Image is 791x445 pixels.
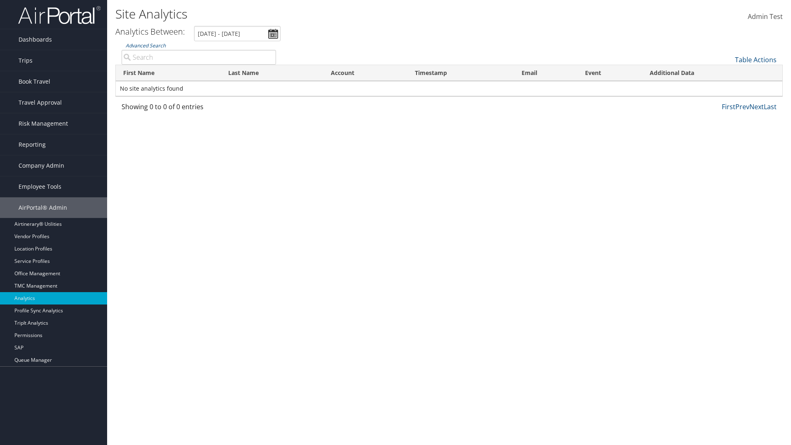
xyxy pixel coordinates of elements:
span: Dashboards [19,29,52,50]
th: Additional Data [642,65,782,81]
span: Company Admin [19,155,64,176]
span: Book Travel [19,71,50,92]
input: [DATE] - [DATE] [194,26,281,41]
span: Risk Management [19,113,68,134]
a: Last [764,102,777,111]
img: airportal-logo.png [18,5,101,25]
input: Advanced Search [122,50,276,65]
span: Reporting [19,134,46,155]
th: First Name: activate to sort column ascending [116,65,221,81]
div: Showing 0 to 0 of 0 entries [122,102,276,116]
span: Travel Approval [19,92,62,113]
td: No site analytics found [116,81,782,96]
a: Admin Test [748,4,783,30]
th: Timestamp: activate to sort column descending [407,65,514,81]
th: Account: activate to sort column ascending [323,65,407,81]
a: First [722,102,735,111]
th: Email [514,65,578,81]
a: Prev [735,102,749,111]
h1: Site Analytics [115,5,560,23]
a: Table Actions [735,55,777,64]
span: AirPortal® Admin [19,197,67,218]
th: Event [578,65,642,81]
h3: Analytics Between: [115,26,185,37]
span: Employee Tools [19,176,61,197]
a: Advanced Search [126,42,166,49]
th: Last Name: activate to sort column ascending [221,65,323,81]
a: Next [749,102,764,111]
span: Trips [19,50,33,71]
span: Admin Test [748,12,783,21]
